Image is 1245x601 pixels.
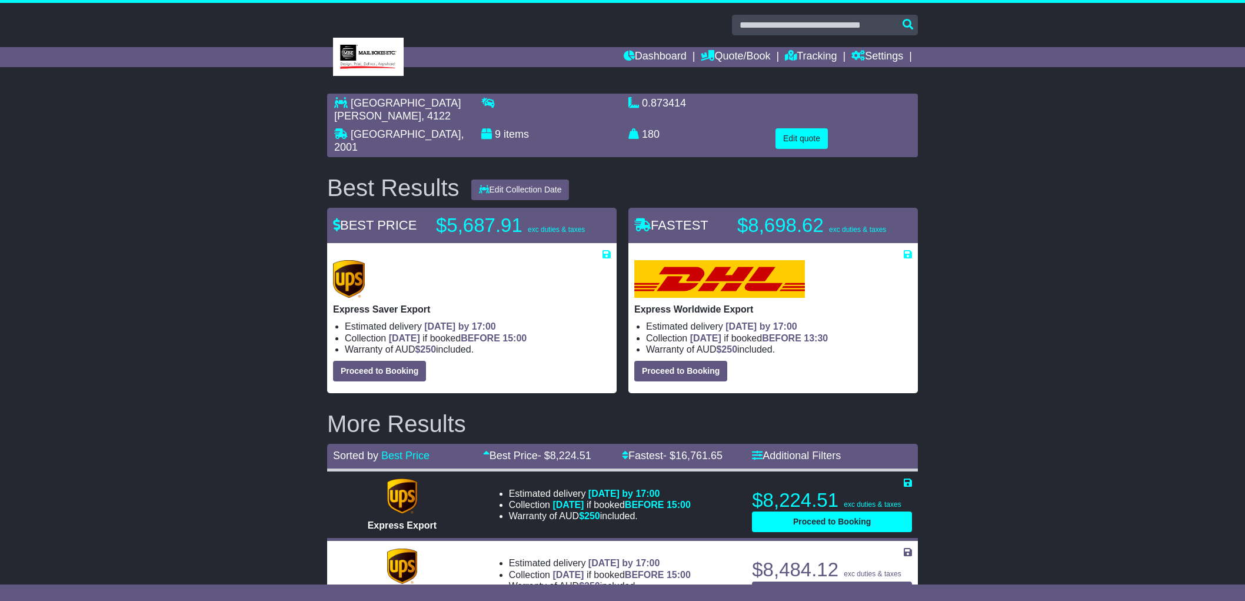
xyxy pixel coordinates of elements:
p: Express Worldwide Export [634,304,912,315]
span: 16,761.65 [675,450,723,461]
span: if booked [552,570,690,580]
span: if booked [690,333,828,343]
li: Estimated delivery [345,321,611,332]
span: $ [415,344,436,354]
a: Best Price- $8,224.51 [483,450,591,461]
span: 15:00 [667,500,691,510]
li: Collection [509,569,691,580]
button: Proceed to Booking [634,361,727,381]
li: Warranty of AUD included. [646,344,912,355]
span: 9 [495,128,501,140]
a: Fastest- $16,761.65 [622,450,723,461]
span: 180 [642,128,660,140]
span: BEFORE [625,500,664,510]
span: 250 [420,344,436,354]
img: UPS (new): Express Export [387,479,417,514]
li: Estimated delivery [646,321,912,332]
span: exc duties & taxes [844,500,901,509]
span: $ [716,344,737,354]
span: BEFORE [625,570,664,580]
button: Edit Collection Date [471,180,570,200]
span: Sorted by [333,450,378,461]
span: 250 [721,344,737,354]
a: Quote/Book [701,47,770,67]
span: [DATE] [389,333,420,343]
span: 8,224.51 [550,450,591,461]
span: Express Export [368,520,437,530]
a: Dashboard [624,47,687,67]
img: DHL: Express Worldwide Export [634,260,805,298]
span: BEST PRICE [333,218,417,233]
p: $8,698.62 [737,214,886,237]
span: if booked [552,500,690,510]
li: Estimated delivery [509,488,691,499]
a: Additional Filters [752,450,841,461]
span: items [504,128,529,140]
span: [DATE] by 17:00 [588,558,660,568]
li: Collection [345,333,611,344]
div: Best Results [321,175,465,201]
a: Best Price [381,450,430,461]
span: [DATE] by 17:00 [424,321,496,331]
li: Estimated delivery [509,557,691,569]
h2: More Results [327,411,918,437]
span: BEFORE [461,333,500,343]
li: Collection [646,333,912,344]
span: - $ [663,450,723,461]
span: [DATE] [690,333,721,343]
span: 13:30 [804,333,828,343]
button: Proceed to Booking [752,512,912,532]
span: , 2001 [334,128,464,153]
span: 250 [584,511,600,521]
p: Express Saver Export [333,304,611,315]
span: exc duties & taxes [829,225,886,234]
li: Collection [509,499,691,510]
span: [DATE] by 17:00 [588,489,660,499]
span: exc duties & taxes [528,225,585,234]
li: Warranty of AUD included. [345,344,611,355]
li: Warranty of AUD included. [509,510,691,522]
span: 250 [584,581,600,591]
span: 15:00 [667,570,691,580]
span: $ [579,581,600,591]
img: MBE Eight Mile Plains [333,38,404,76]
button: Edit quote [775,128,828,149]
a: Tracking [785,47,837,67]
span: [GEOGRAPHIC_DATA][PERSON_NAME] [334,97,461,122]
span: 15:00 [502,333,527,343]
img: UPS (new): Expedited Export [387,549,417,584]
span: exc duties & taxes [844,570,901,578]
li: Warranty of AUD included. [509,580,691,592]
span: FASTEST [634,218,708,233]
a: Settings [851,47,903,67]
p: $5,687.91 [436,214,585,237]
p: $8,484.12 [752,558,912,582]
button: Proceed to Booking [333,361,426,381]
span: , 4122 [421,110,451,122]
span: - $ [538,450,591,461]
span: [GEOGRAPHIC_DATA] [351,128,461,140]
span: 0.873414 [642,97,686,109]
span: BEFORE [762,333,801,343]
img: UPS (new): Express Saver Export [333,260,365,298]
span: [DATE] [552,500,584,510]
p: $8,224.51 [752,489,912,512]
span: [DATE] by 17:00 [725,321,797,331]
span: $ [579,511,600,521]
span: [DATE] [552,570,584,580]
span: if booked [389,333,527,343]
